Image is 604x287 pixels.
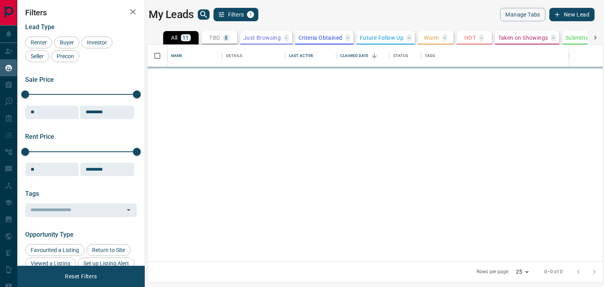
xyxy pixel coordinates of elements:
div: Claimed Date [336,45,389,67]
p: - [347,35,348,40]
button: Sort [369,50,380,61]
span: Rent Price [25,133,54,140]
div: Last Active [289,45,313,67]
div: Details [226,45,242,67]
button: Reset Filters [60,270,102,283]
p: Criteria Obtained [298,35,343,40]
p: - [552,35,554,40]
p: 0–0 of 0 [544,269,563,275]
h2: Filters [25,8,137,17]
span: 1 [248,12,253,17]
span: Set up Listing Alert [81,260,132,267]
div: Viewed a Listing [25,258,76,269]
span: Viewed a Listing [28,260,73,267]
div: Tags [421,45,569,67]
div: Tags [425,45,435,67]
p: 8 [225,35,228,40]
p: All [171,35,177,40]
p: Future Follow Up [360,35,403,40]
div: Status [389,45,421,67]
span: Lead Type [25,23,55,31]
span: Tags [25,190,39,197]
p: HOT [464,35,476,40]
span: Renter [28,39,50,46]
div: Favourited a Listing [25,244,85,256]
div: Claimed Date [340,45,369,67]
p: Warm [424,35,439,40]
p: - [285,35,287,40]
div: Last Active [285,45,336,67]
div: Investor [81,37,112,48]
span: Seller [28,53,46,59]
div: Name [167,45,222,67]
div: Set up Listing Alert [78,258,134,269]
button: search button [198,9,210,20]
p: - [444,35,446,40]
div: Status [393,45,408,67]
p: Taken on Showings [498,35,548,40]
span: Investor [84,39,110,46]
div: Details [222,45,285,67]
p: - [481,35,482,40]
div: Seller [25,50,49,62]
div: Return to Site [87,244,131,256]
button: Open [123,204,134,215]
div: Precon [51,50,79,62]
p: 11 [182,35,189,40]
h1: My Leads [149,8,194,21]
span: Buyer [57,39,77,46]
span: Opportunity Type [25,231,74,238]
div: Name [171,45,183,67]
button: Filters1 [214,8,259,21]
div: Renter [25,37,52,48]
button: Manage Tabs [500,8,545,21]
div: Buyer [54,37,79,48]
p: TBD [209,35,220,40]
span: Favourited a Listing [28,247,82,253]
span: Sale Price [25,76,54,83]
span: Return to Site [89,247,128,253]
button: New Lead [549,8,595,21]
p: Just Browsing [243,35,281,40]
p: - [408,35,410,40]
p: Rows per page: [477,269,510,275]
div: 25 [513,266,532,278]
span: Precon [54,53,77,59]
